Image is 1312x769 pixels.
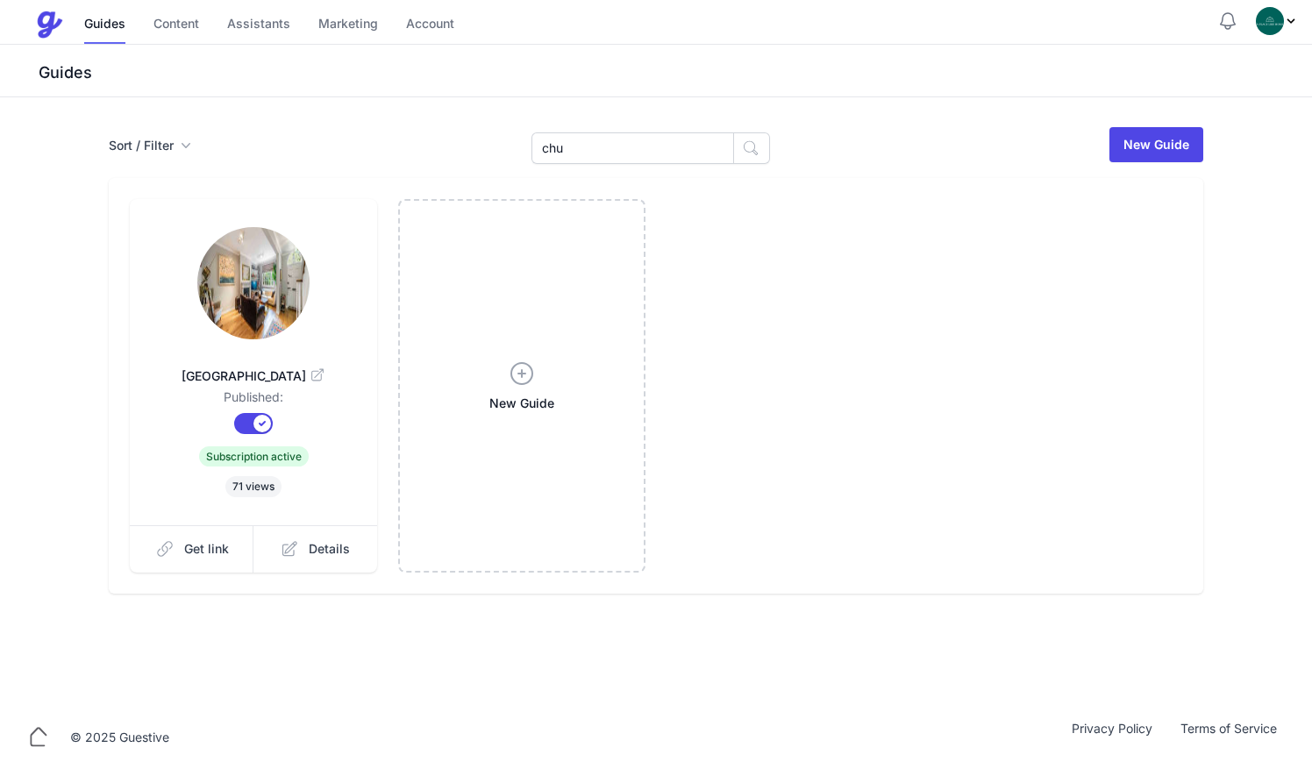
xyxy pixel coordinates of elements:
dd: Published: [158,388,349,413]
span: [GEOGRAPHIC_DATA] [158,367,349,385]
h3: Guides [35,62,1312,83]
a: [GEOGRAPHIC_DATA] [158,346,349,388]
span: Get link [184,540,229,558]
a: Assistants [227,6,290,44]
input: Search Guides [531,132,734,164]
div: © 2025 Guestive [70,729,169,746]
img: Guestive Guides [35,11,63,39]
a: New Guide [1109,127,1203,162]
button: Notifications [1217,11,1238,32]
span: New Guide [489,395,554,412]
span: 71 views [225,476,282,497]
a: Marketing [318,6,378,44]
span: Subscription active [199,446,309,466]
img: oovs19i4we9w73xo0bfpgswpi0cd [1256,7,1284,35]
a: Get link [130,525,254,573]
a: Content [153,6,199,44]
a: Details [253,525,377,573]
span: Details [309,540,350,558]
a: Terms of Service [1166,720,1291,755]
button: Sort / Filter [109,137,191,154]
a: Guides [84,6,125,44]
div: Profile Menu [1256,7,1298,35]
a: Account [406,6,454,44]
a: Privacy Policy [1058,720,1166,755]
a: New Guide [398,199,645,573]
img: w47lgo77s9wue5zp0ihiy9adqoxd [197,227,310,339]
